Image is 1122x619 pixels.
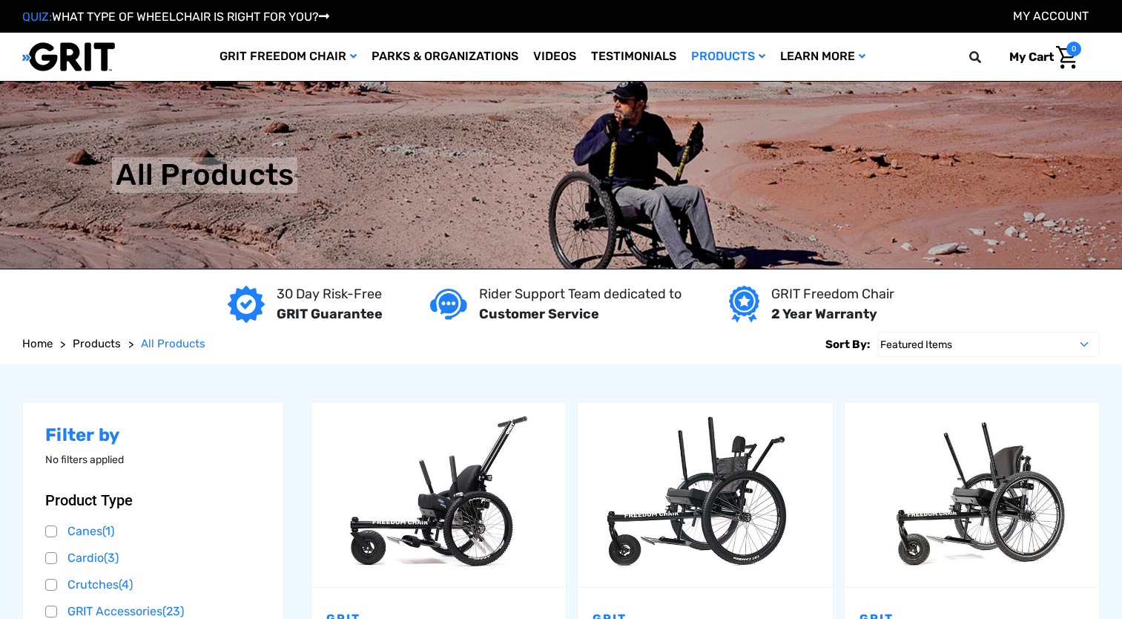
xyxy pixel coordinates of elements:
[22,42,115,72] img: GRIT All-Terrain Wheelchair and Mobility Equipment
[479,284,682,304] p: Rider Support Team dedicated to
[45,574,261,596] a: Crutches(4)
[578,402,832,587] a: GRIT Freedom Chair: Spartan,$3,995.00
[430,289,467,319] img: Customer service
[584,33,684,81] a: Testimonials
[364,33,526,81] a: Parks & Organizations
[976,42,998,73] input: Search
[22,10,329,24] a: QUIZ:WHAT TYPE OF WHEELCHAIR IS RIGHT FOR YOU?
[45,491,261,509] button: Toggle Product Type filter section
[102,524,114,538] span: (1)
[845,410,1099,580] img: GRIT Freedom Chair Pro: the Pro model shown including contoured Invacare Matrx seatback, Spinergy...
[45,425,261,446] h2: Filter by
[45,452,261,468] p: No filters applied
[228,286,265,323] img: GRIT Guarantee
[1013,9,1089,23] a: Account
[311,402,566,587] a: GRIT Junior,$4,995.00
[277,306,383,322] strong: GRIT Guarantee
[141,335,205,353] a: All Products
[22,335,53,353] a: Home
[104,551,119,565] span: (3)
[73,337,121,350] span: Products
[684,33,773,81] a: Products
[45,491,133,509] span: Product Type
[729,286,759,323] img: Year warranty
[1056,46,1078,69] img: Cart
[771,284,894,304] p: GRIT Freedom Chair
[578,410,832,580] img: GRIT Freedom Chair: Spartan
[1009,50,1054,64] span: My Cart
[479,306,599,322] strong: Customer Service
[277,284,383,304] p: 30 Day Risk-Free
[311,410,566,580] img: GRIT Junior: GRIT Freedom Chair all terrain wheelchair engineered specifically for kids
[141,337,205,350] span: All Products
[119,577,133,592] span: (4)
[845,402,1099,587] a: GRIT Freedom Chair: Pro,$5,495.00
[771,306,877,322] strong: 2 Year Warranty
[73,335,121,353] a: Products
[773,33,873,81] a: Learn More
[1066,42,1081,56] span: 0
[22,337,53,350] span: Home
[45,520,261,543] a: Canes(1)
[116,157,294,193] h1: All Products
[212,33,364,81] a: GRIT Freedom Chair
[998,42,1081,73] a: Cart with 0 items
[825,332,870,357] label: Sort By:
[22,10,52,24] span: QUIZ:
[526,33,584,81] a: Videos
[45,547,261,569] a: Cardio(3)
[162,604,184,618] span: (23)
